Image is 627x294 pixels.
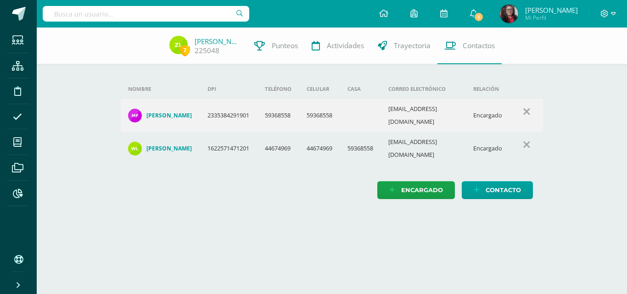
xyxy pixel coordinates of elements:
[371,28,437,64] a: Trayectoria
[377,181,455,199] a: Encargado
[463,41,495,50] span: Contactos
[195,37,241,46] a: [PERSON_NAME]
[525,6,578,15] span: [PERSON_NAME]
[525,14,578,22] span: Mi Perfil
[128,109,142,122] img: 3fd2a6f3a8c88eade0790ec9b64aeb60.png
[466,79,510,99] th: Relación
[340,79,381,99] th: Casa
[340,132,381,165] td: 59368558
[43,6,249,22] input: Busca un usuario...
[200,79,258,99] th: DPI
[305,28,371,64] a: Actividades
[437,28,502,64] a: Contactos
[381,79,466,99] th: Correo electrónico
[128,142,142,155] img: 9d3963af9c2bbdf099b41e1ac23181d6.png
[146,112,192,119] h4: [PERSON_NAME]
[299,132,340,165] td: 44674969
[500,5,518,23] img: 4f1d20c8bafb3cbeaa424ebc61ec86ed.png
[327,41,364,50] span: Actividades
[128,142,193,155] a: [PERSON_NAME]
[466,132,510,165] td: Encargado
[474,12,484,22] span: 1
[299,79,340,99] th: Celular
[195,46,219,55] a: 225048
[272,41,298,50] span: Punteos
[128,109,193,122] a: [PERSON_NAME]
[466,99,510,132] td: Encargado
[200,132,258,165] td: 1622571471201
[381,99,466,132] td: [EMAIL_ADDRESS][DOMAIN_NAME]
[200,99,258,132] td: 2335384291901
[180,44,190,56] span: 7
[401,182,443,199] span: Encargado
[462,181,533,199] a: Contacto
[381,132,466,165] td: [EMAIL_ADDRESS][DOMAIN_NAME]
[169,36,188,54] img: d0cfdfcd48ce53c44e0708683febd6a2.png
[258,132,299,165] td: 44674969
[299,99,340,132] td: 59368558
[394,41,431,50] span: Trayectoria
[121,79,200,99] th: Nombre
[146,145,192,152] h4: [PERSON_NAME]
[247,28,305,64] a: Punteos
[486,182,521,199] span: Contacto
[258,99,299,132] td: 59368558
[258,79,299,99] th: Teléfono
